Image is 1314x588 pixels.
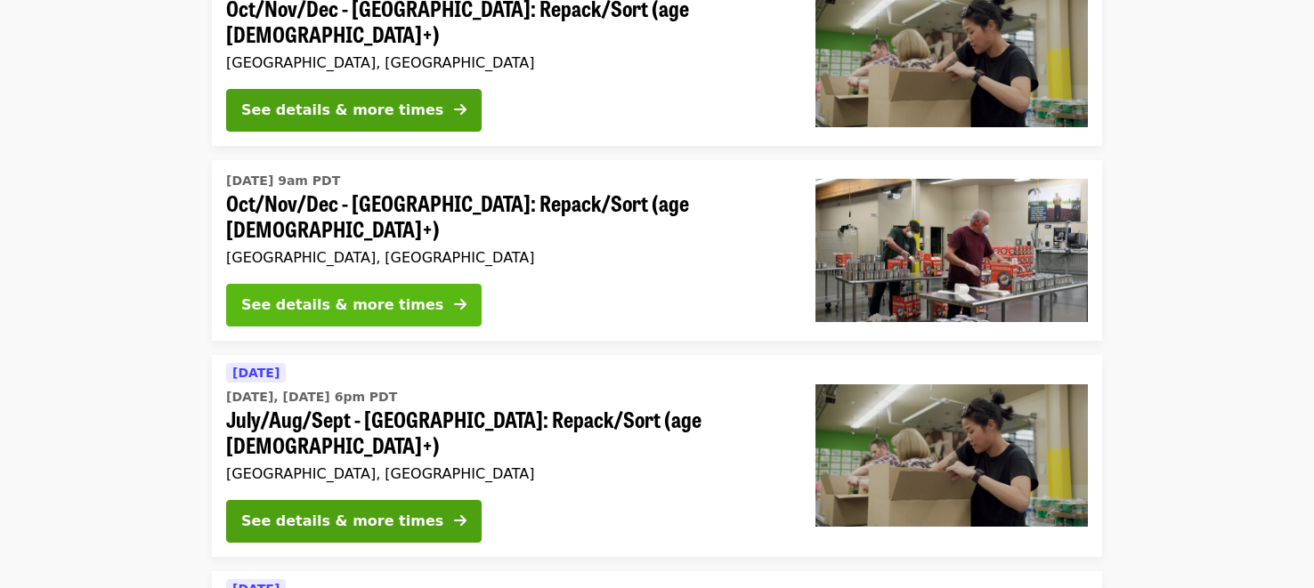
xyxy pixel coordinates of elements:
[212,160,1102,341] a: See details for "Oct/Nov/Dec - Portland: Repack/Sort (age 16+)"
[226,388,397,407] time: [DATE], [DATE] 6pm PDT
[815,384,1088,527] img: July/Aug/Sept - Portland: Repack/Sort (age 8+) organized by Oregon Food Bank
[212,355,1102,557] a: See details for "July/Aug/Sept - Portland: Repack/Sort (age 8+)"
[226,500,482,543] button: See details & more times
[454,296,466,313] i: arrow-right icon
[226,465,787,482] div: [GEOGRAPHIC_DATA], [GEOGRAPHIC_DATA]
[815,179,1088,321] img: Oct/Nov/Dec - Portland: Repack/Sort (age 16+) organized by Oregon Food Bank
[226,89,482,132] button: See details & more times
[241,294,443,316] div: See details & more times
[241,511,443,532] div: See details & more times
[232,366,280,380] span: [DATE]
[226,284,482,326] button: See details & more times
[226,190,787,242] span: Oct/Nov/Dec - [GEOGRAPHIC_DATA]: Repack/Sort (age [DEMOGRAPHIC_DATA]+)
[226,407,787,458] span: July/Aug/Sept - [GEOGRAPHIC_DATA]: Repack/Sort (age [DEMOGRAPHIC_DATA]+)
[226,249,787,266] div: [GEOGRAPHIC_DATA], [GEOGRAPHIC_DATA]
[226,54,787,71] div: [GEOGRAPHIC_DATA], [GEOGRAPHIC_DATA]
[241,100,443,121] div: See details & more times
[226,172,340,190] time: [DATE] 9am PDT
[454,101,466,118] i: arrow-right icon
[454,512,466,529] i: arrow-right icon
